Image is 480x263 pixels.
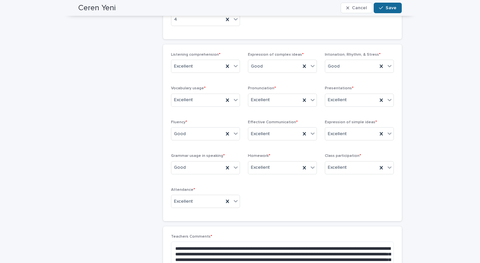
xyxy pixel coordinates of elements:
span: Class participation [325,154,361,158]
span: Excellent [174,97,193,103]
span: Excellent [251,97,270,103]
span: Excellent [328,131,347,137]
span: Save [386,6,396,10]
button: Save [374,3,402,13]
span: Presentations [325,86,354,90]
span: Fluency [171,120,187,124]
span: Excellent [328,97,347,103]
span: Cancel [352,6,367,10]
span: Grammar usage in speaking [171,154,225,158]
span: Good [174,131,186,137]
span: Homework [248,154,270,158]
span: Attendance [171,188,195,192]
span: Excellent [174,198,193,205]
span: Excellent [251,131,270,137]
span: Expression of simple ideas [325,120,377,124]
span: Good [174,164,186,171]
span: Expression of complex ideas [248,53,304,57]
span: Vocabulary usage [171,86,206,90]
span: Teachers Comments [171,235,212,239]
button: Cancel [341,3,372,13]
h2: Ceren Yeni [78,3,116,13]
span: Excellent [328,164,347,171]
span: Pronunciation [248,86,276,90]
span: Good [251,63,263,70]
span: Excellent [251,164,270,171]
span: Excellent [174,63,193,70]
span: Listening comprehension [171,53,221,57]
span: 4 [174,16,177,23]
span: Effective Communication [248,120,298,124]
span: Good [328,63,340,70]
span: Intonation, Rhythm, & Stress [325,53,381,57]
